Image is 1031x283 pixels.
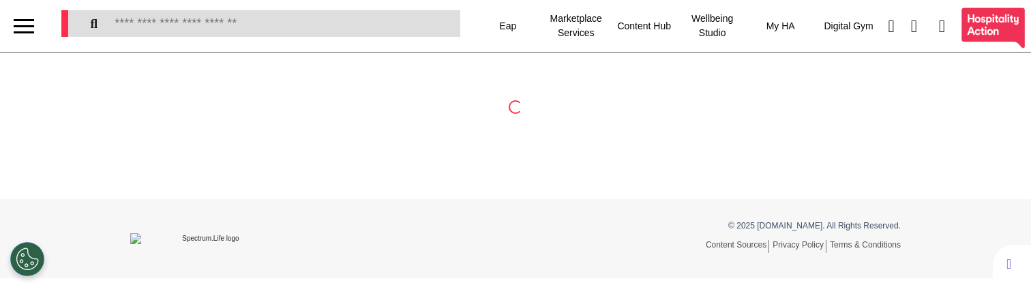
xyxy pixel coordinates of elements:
div: Eap [474,7,542,45]
div: Digital Gym [815,7,883,45]
div: Marketplace Services [542,7,610,45]
a: Content Sources [706,240,769,253]
div: Wellbeing Studio [678,7,747,45]
div: My HA [747,7,815,45]
a: Terms & Conditions [830,240,901,250]
img: Spectrum.Life logo [130,233,280,244]
div: Content Hub [610,7,678,45]
button: Open Preferences [10,242,44,276]
p: © 2025 [DOMAIN_NAME]. All Rights Reserved. [526,220,901,232]
a: Privacy Policy [773,240,826,253]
